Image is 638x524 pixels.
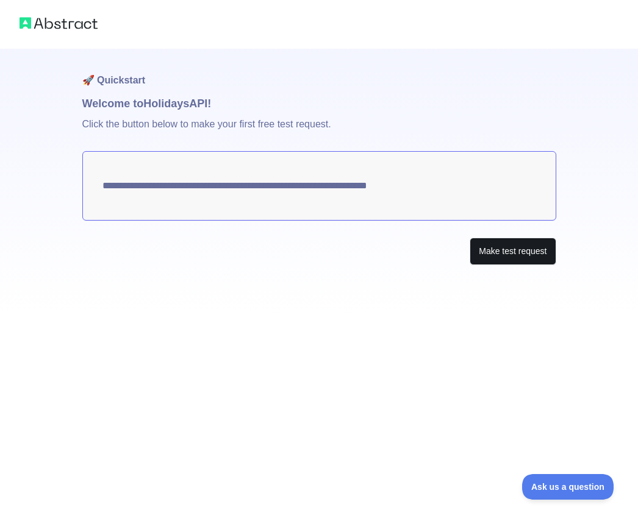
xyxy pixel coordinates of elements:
[522,474,614,500] iframe: Toggle Customer Support
[82,95,556,112] h1: Welcome to Holidays API!
[20,15,98,32] img: Abstract logo
[82,49,556,95] h1: 🚀 Quickstart
[82,112,556,151] p: Click the button below to make your first free test request.
[470,238,556,265] button: Make test request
